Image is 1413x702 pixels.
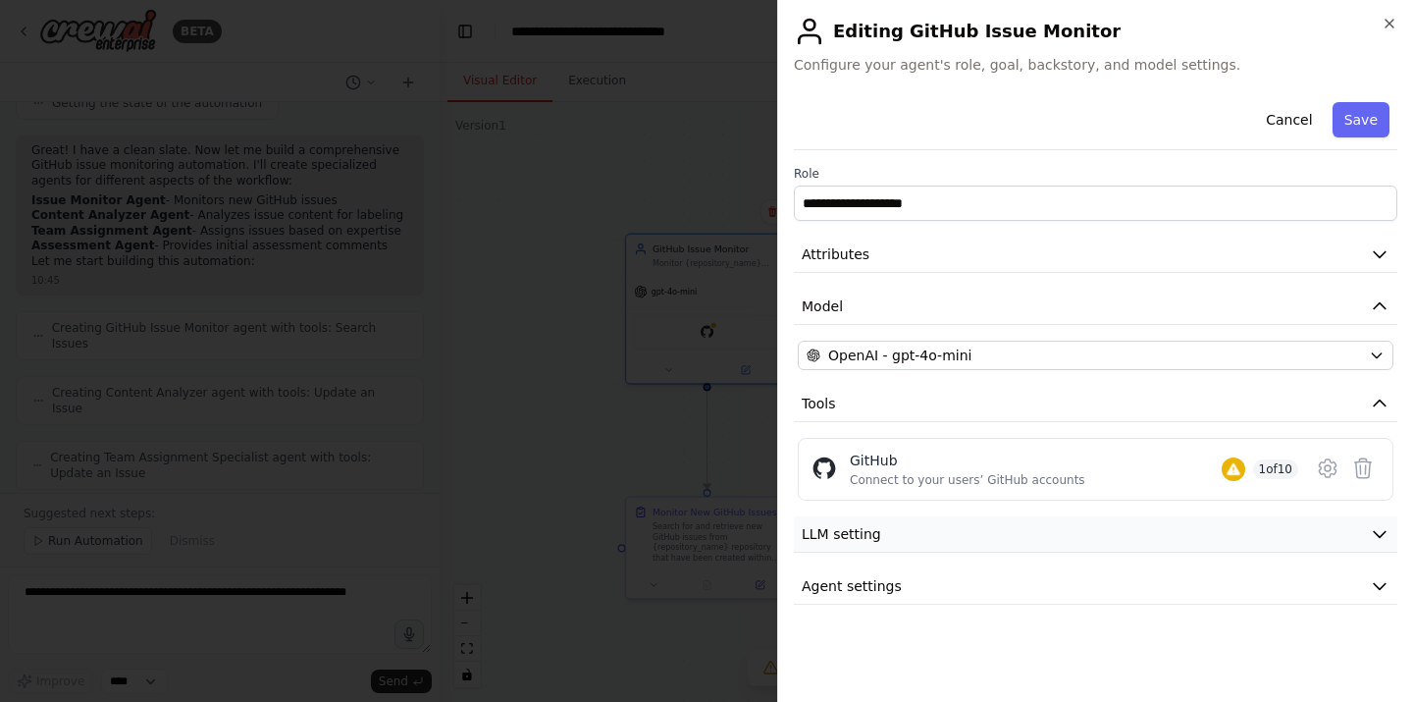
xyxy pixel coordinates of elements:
[794,237,1397,273] button: Attributes
[794,166,1397,182] label: Role
[1253,459,1299,479] span: 1 of 10
[850,472,1085,488] div: Connect to your users’ GitHub accounts
[794,516,1397,553] button: LLM setting
[828,346,971,365] span: OpenAI - gpt-4o-mini
[802,244,869,264] span: Attributes
[811,455,838,482] img: GitHub
[850,451,1085,470] div: GitHub
[794,568,1397,605] button: Agent settings
[802,297,843,316] span: Model
[1345,451,1381,486] button: Delete tool
[802,394,836,413] span: Tools
[798,341,1393,370] button: OpenAI - gpt-4o-mini
[794,386,1397,422] button: Tools
[1310,451,1345,486] button: Configure tool
[802,524,881,544] span: LLM setting
[1254,102,1324,137] button: Cancel
[1333,102,1389,137] button: Save
[794,16,1397,47] h2: Editing GitHub Issue Monitor
[794,289,1397,325] button: Model
[802,576,902,596] span: Agent settings
[794,55,1397,75] span: Configure your agent's role, goal, backstory, and model settings.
